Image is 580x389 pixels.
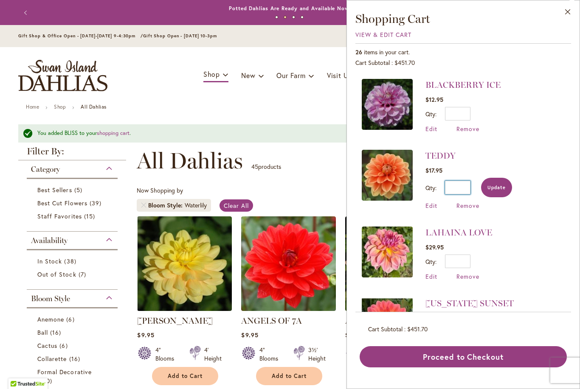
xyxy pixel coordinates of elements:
[229,5,351,11] a: Potted Dahlias Are Ready and Available Now!
[425,95,443,104] span: $12.95
[37,328,48,336] span: Ball
[31,236,68,245] span: Availability
[137,216,232,311] img: AHOY MATEY
[37,257,109,266] a: In Stock 38
[143,33,217,39] span: Gift Shop Open - [DATE] 10-3pm
[456,125,479,133] a: Remove
[204,346,222,363] div: 4' Height
[345,316,402,326] a: AWE SHUCKS
[141,203,146,208] a: Remove Bloom Style Waterlily
[37,315,64,323] span: Anemone
[168,372,203,380] span: Add to Cart
[37,129,536,137] div: You added BLISS to your .
[203,70,220,78] span: Shop
[90,199,104,207] span: 39
[18,60,107,91] a: store logo
[241,316,302,326] a: ANGELS OF 7A
[355,31,411,39] a: View & Edit Cart
[308,346,326,363] div: 3½' Height
[6,359,30,383] iframe: Launch Accessibility Center
[362,79,413,133] a: BLACKBERRY ICE
[224,201,249,210] span: Clear All
[425,272,437,280] span: Edit
[394,59,415,67] span: $451.70
[37,376,54,385] span: 100
[37,368,92,376] span: Formal Decorative
[54,104,66,110] a: Shop
[355,59,390,67] span: Cart Subtotal
[241,216,336,311] img: ANGELS OF 7A
[26,104,39,110] a: Home
[148,201,185,210] span: Bloom Style
[69,354,82,363] span: 16
[37,270,76,278] span: Out of Stock
[37,367,109,385] a: Formal Decorative 100
[241,331,258,339] span: $9.95
[50,328,63,337] span: 16
[137,148,243,174] span: All Dahlias
[185,201,207,210] div: Waterlily
[456,272,479,280] a: Remove
[276,71,305,80] span: Our Farm
[137,331,154,339] span: $9.95
[37,341,57,350] span: Cactus
[355,48,362,56] span: 26
[425,227,492,238] a: LAHAINA LOVE
[37,315,109,324] a: Anemone 6
[37,328,109,337] a: Ball 16
[37,354,109,363] a: Collarette 16
[97,129,130,137] a: shopping cart
[345,331,366,339] span: $12.95
[37,212,82,220] span: Staff Favorites
[368,325,403,333] span: Cart Subtotal
[37,270,109,279] a: Out of Stock 7
[355,11,430,26] span: Shopping Cart
[37,355,67,363] span: Collarette
[152,367,218,385] button: Add to Cart
[362,227,413,280] a: LAHAINA LOVE
[79,270,88,279] span: 7
[284,16,287,19] button: 2 of 4
[74,185,84,194] span: 5
[362,79,413,130] img: BLACKBERRY ICE
[364,48,410,56] span: items in your cart.
[425,257,436,266] label: Qty
[481,178,512,197] button: Update
[425,166,442,174] span: $17.95
[64,257,78,266] span: 38
[456,201,479,210] a: Remove
[275,16,278,19] button: 1 of 4
[425,243,444,251] span: $29.95
[31,165,60,174] span: Category
[84,212,97,221] span: 15
[360,346,567,367] button: Proceed to Checkout
[345,305,440,313] a: AWE SHUCKS
[251,162,258,171] span: 45
[241,71,255,80] span: New
[327,71,352,80] span: Visit Us
[362,297,413,348] img: OREGON SUNSET
[18,4,35,21] button: Previous
[137,316,213,326] a: [PERSON_NAME]
[259,346,283,363] div: 4" Blooms
[37,257,62,265] span: In Stock
[37,186,72,194] span: Best Sellers
[251,160,281,174] p: products
[425,110,436,118] label: Qty
[18,147,126,160] strong: Filter By:
[425,201,437,210] a: Edit
[155,346,179,363] div: 4" Blooms
[241,305,336,313] a: ANGELS OF 7A
[37,341,109,350] a: Cactus 6
[37,185,109,194] a: Best Sellers
[425,125,437,133] a: Edit
[425,298,514,308] a: [US_STATE] SUNSET
[362,150,413,210] a: TEDDY
[362,227,413,277] img: LAHAINA LOVE
[137,186,183,194] span: Now Shopping by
